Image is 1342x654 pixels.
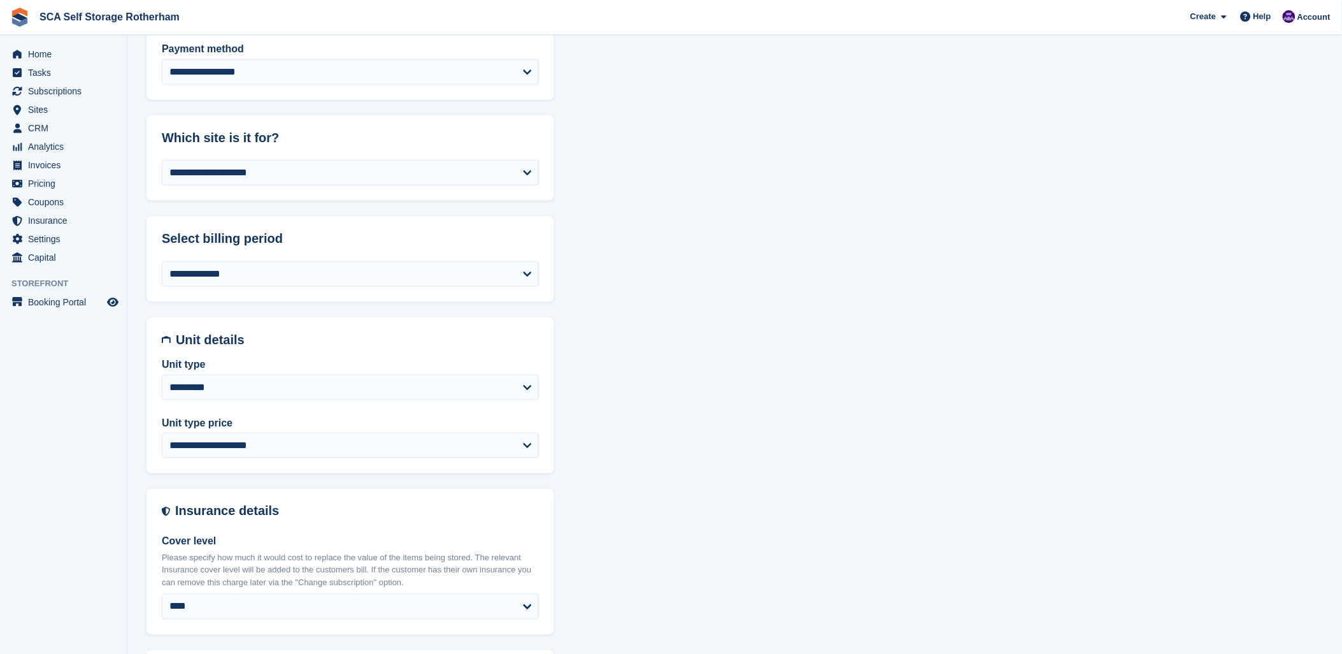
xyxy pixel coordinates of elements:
[28,45,104,63] span: Home
[28,193,104,211] span: Coupons
[28,230,104,248] span: Settings
[28,212,104,229] span: Insurance
[105,294,120,310] a: Preview store
[6,212,120,229] a: menu
[162,333,171,347] img: unit-details-icon-595b0c5c156355b767ba7b61e002efae458ec76ed5ec05730b8e856ff9ea34a9.svg
[6,138,120,156] a: menu
[162,552,539,590] p: Please specify how much it would cost to replace the value of the items being stored. The relevan...
[6,101,120,119] a: menu
[162,357,539,372] label: Unit type
[6,45,120,63] a: menu
[28,293,104,311] span: Booking Portal
[6,249,120,266] a: menu
[28,175,104,193] span: Pricing
[1190,10,1216,23] span: Create
[175,504,539,519] h2: Insurance details
[6,175,120,193] a: menu
[28,156,104,174] span: Invoices
[1297,11,1331,24] span: Account
[28,101,104,119] span: Sites
[162,131,539,145] h2: Which site is it for?
[10,8,29,27] img: stora-icon-8386f47178a22dfd0bd8f6a31ec36ba5ce8667c1dd55bd0f319d3a0aa187defe.svg
[34,6,185,27] a: SCA Self Storage Rotherham
[28,64,104,82] span: Tasks
[162,534,539,549] label: Cover level
[176,333,539,347] h2: Unit details
[28,82,104,100] span: Subscriptions
[28,249,104,266] span: Capital
[1253,10,1271,23] span: Help
[28,119,104,137] span: CRM
[6,119,120,137] a: menu
[162,231,539,246] h2: Select billing period
[162,41,539,57] label: Payment method
[6,293,120,311] a: menu
[11,277,127,290] span: Storefront
[6,156,120,174] a: menu
[162,504,170,519] img: insurance-details-icon-731ffda60807649b61249b889ba3c5e2b5c27d34e2e1fb37a309f0fde93ff34a.svg
[28,138,104,156] span: Analytics
[6,64,120,82] a: menu
[6,230,120,248] a: menu
[6,82,120,100] a: menu
[1283,10,1296,23] img: Kelly Neesham
[6,193,120,211] a: menu
[162,416,539,431] label: Unit type price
